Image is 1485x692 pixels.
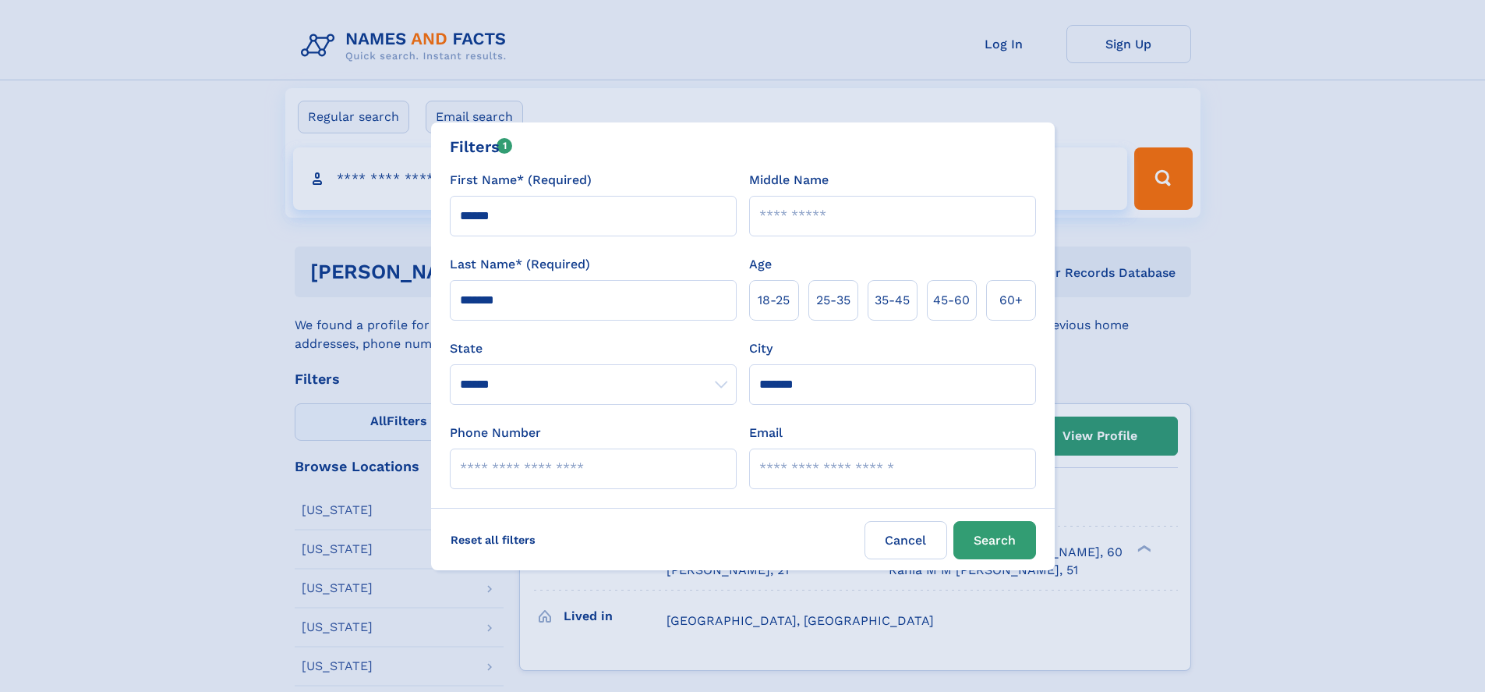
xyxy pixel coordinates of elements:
[999,291,1023,310] span: 60+
[450,135,513,158] div: Filters
[816,291,850,310] span: 25‑35
[864,521,947,559] label: Cancel
[450,171,592,190] label: First Name* (Required)
[440,521,546,559] label: Reset all filters
[450,339,737,358] label: State
[953,521,1036,559] button: Search
[450,255,590,274] label: Last Name* (Required)
[749,171,829,190] label: Middle Name
[758,291,790,310] span: 18‑25
[933,291,970,310] span: 45‑60
[749,255,772,274] label: Age
[749,339,773,358] label: City
[749,424,783,442] label: Email
[450,424,541,442] label: Phone Number
[875,291,910,310] span: 35‑45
